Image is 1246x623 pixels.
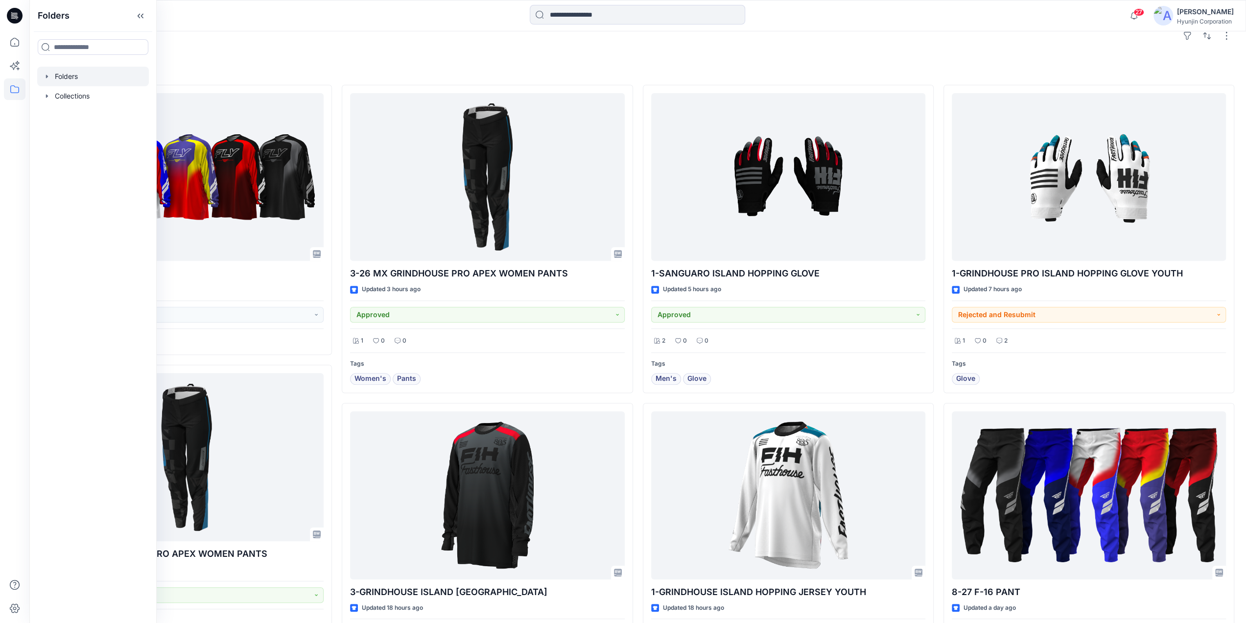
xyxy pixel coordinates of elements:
[964,603,1016,613] p: Updated a day ago
[663,603,724,613] p: Updated 18 hours ago
[662,336,665,346] p: 2
[656,373,677,385] span: Men's
[952,359,1226,369] p: Tags
[687,373,706,385] span: Glove
[49,547,324,561] p: 3-26 MX GRINDHOUSE PRO APEX WOMEN PANTS
[350,411,624,579] a: 3-GRINDHOUSE ISLAND HOPPING JERSEY
[362,284,421,295] p: Updated 3 hours ago
[362,603,423,613] p: Updated 18 hours ago
[49,373,324,541] a: 3-26 MX GRINDHOUSE PRO APEX WOMEN PANTS
[49,267,324,280] p: 9J-27 F-16 JERSEY-5XL
[952,267,1226,280] p: 1-GRINDHOUSE PRO ISLAND HOPPING GLOVE YOUTH
[952,411,1226,579] a: 8-27 F-16 PANT
[663,284,721,295] p: Updated 5 hours ago
[1177,6,1234,18] div: [PERSON_NAME]
[705,336,708,346] p: 0
[1177,18,1234,25] div: Hyunjin Corporation
[350,359,624,369] p: Tags
[983,336,987,346] p: 0
[952,93,1226,261] a: 1-GRINDHOUSE PRO ISLAND HOPPING GLOVE YOUTH
[361,336,363,346] p: 1
[402,336,406,346] p: 0
[397,373,416,385] span: Pants
[651,411,925,579] a: 1-GRINDHOUSE ISLAND HOPPING JERSEY YOUTH
[381,336,385,346] p: 0
[1153,6,1173,25] img: avatar
[952,585,1226,599] p: 8-27 F-16 PANT
[354,373,386,385] span: Women's
[683,336,687,346] p: 0
[1004,336,1008,346] p: 2
[350,93,624,261] a: 3-26 MX GRINDHOUSE PRO APEX WOMEN PANTS
[651,93,925,261] a: 1-SANGUARO ISLAND HOPPING GLOVE
[350,585,624,599] p: 3-GRINDHOUSE ISLAND [GEOGRAPHIC_DATA]
[1133,8,1144,16] span: 27
[651,359,925,369] p: Tags
[651,267,925,280] p: 1-SANGUARO ISLAND HOPPING GLOVE
[350,267,624,280] p: 3-26 MX GRINDHOUSE PRO APEX WOMEN PANTS
[41,63,1234,75] h4: Styles
[963,336,965,346] p: 1
[956,373,975,385] span: Glove
[964,284,1022,295] p: Updated 7 hours ago
[49,93,324,261] a: 9J-27 F-16 JERSEY-5XL
[651,585,925,599] p: 1-GRINDHOUSE ISLAND HOPPING JERSEY YOUTH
